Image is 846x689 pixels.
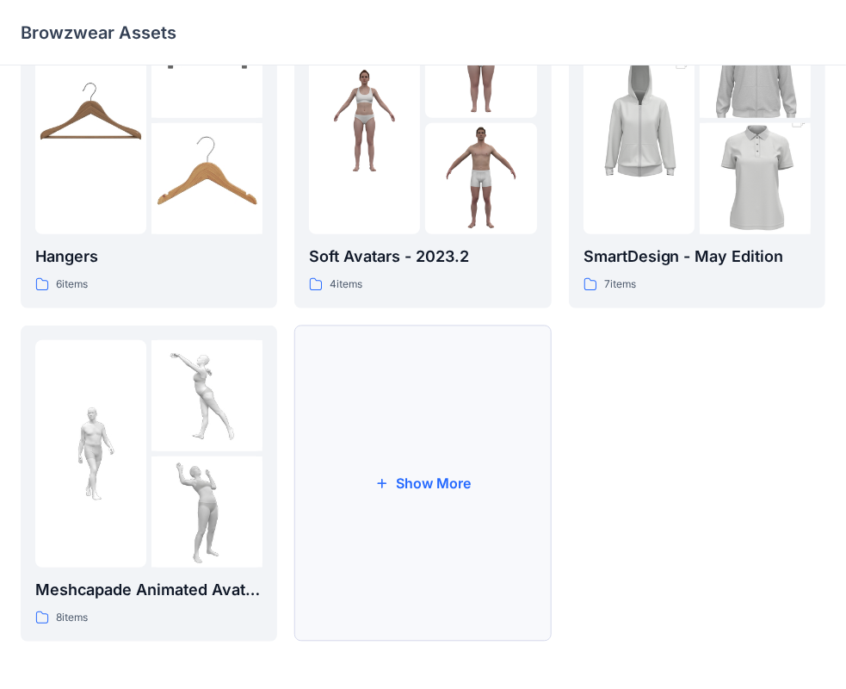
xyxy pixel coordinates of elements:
[309,65,420,176] img: folder 1
[584,37,695,204] img: folder 1
[56,609,88,627] p: 8 items
[21,326,277,642] a: folder 1folder 2folder 3Meshcapade Animated Avatars8items
[584,245,811,269] p: SmartDesign - May Edition
[330,276,362,294] p: 4 items
[35,578,262,602] p: Meshcapade Animated Avatars
[151,456,262,568] img: folder 3
[21,21,176,45] p: Browzwear Assets
[604,276,636,294] p: 7 items
[35,245,262,269] p: Hangers
[425,123,536,234] img: folder 3
[700,96,811,263] img: folder 3
[56,276,88,294] p: 6 items
[309,245,536,269] p: Soft Avatars - 2023.2
[294,326,551,642] button: Show More
[151,123,262,234] img: folder 3
[151,340,262,451] img: folder 2
[35,398,146,509] img: folder 1
[35,65,146,176] img: folder 1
